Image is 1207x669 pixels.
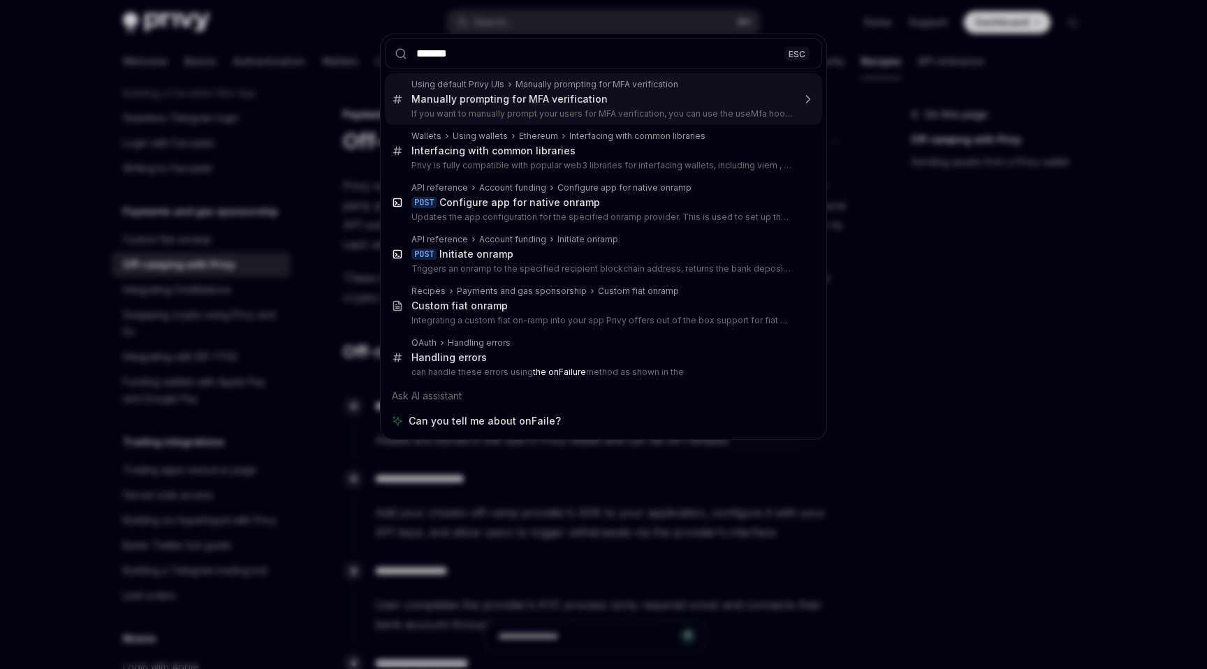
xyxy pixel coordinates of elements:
div: Manually prompting for MFA verification [515,79,678,90]
div: Custom fiat onramp [411,300,508,312]
div: Wallets [411,131,441,142]
p: Updates the app configuration for the specified onramp provider. This is used to set up the app for [411,212,793,223]
div: API reference [411,234,468,245]
div: Using default Privy UIs [411,79,504,90]
div: Interfacing with common libraries [411,145,576,157]
span: Can you tell me about onFaile? [409,414,561,428]
div: Handling errors [448,337,511,348]
div: Manually prompting for MFA verification [411,93,608,105]
div: OAuth [411,337,437,348]
p: can handle these errors using method as shown in the [411,367,793,378]
div: Interfacing with common libraries [569,131,705,142]
div: API reference [411,182,468,193]
p: Triggers an onramp to the specified recipient blockchain address, returns the bank deposit instructi [411,263,793,274]
p: Integrating a custom fiat on-ramp into your app Privy offers out of the box support for fiat on-ramp [411,315,793,326]
div: Initiate onramp [439,248,513,260]
div: Using wallets [453,131,508,142]
div: Account funding [479,182,546,193]
div: POST [411,249,437,260]
div: Payments and gas sponsorship [457,286,587,297]
div: Recipes [411,286,446,297]
p: If you want to manually prompt your users for MFA verification, you can use the useMfa hook. The use [411,108,793,119]
div: Custom fiat onramp [598,286,679,297]
div: Handling errors [411,351,487,364]
div: Account funding [479,234,546,245]
div: Configure app for native onramp [439,196,600,209]
div: Ask AI assistant [385,383,822,409]
b: the onFailure [533,367,586,377]
div: Configure app for native onramp [557,182,692,193]
div: ESC [784,46,810,61]
p: Privy is fully compatible with popular web3 libraries for interfacing wallets, including viem , wagm [411,160,793,171]
div: Ethereum [519,131,558,142]
div: POST [411,197,437,208]
div: Initiate onramp [557,234,618,245]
